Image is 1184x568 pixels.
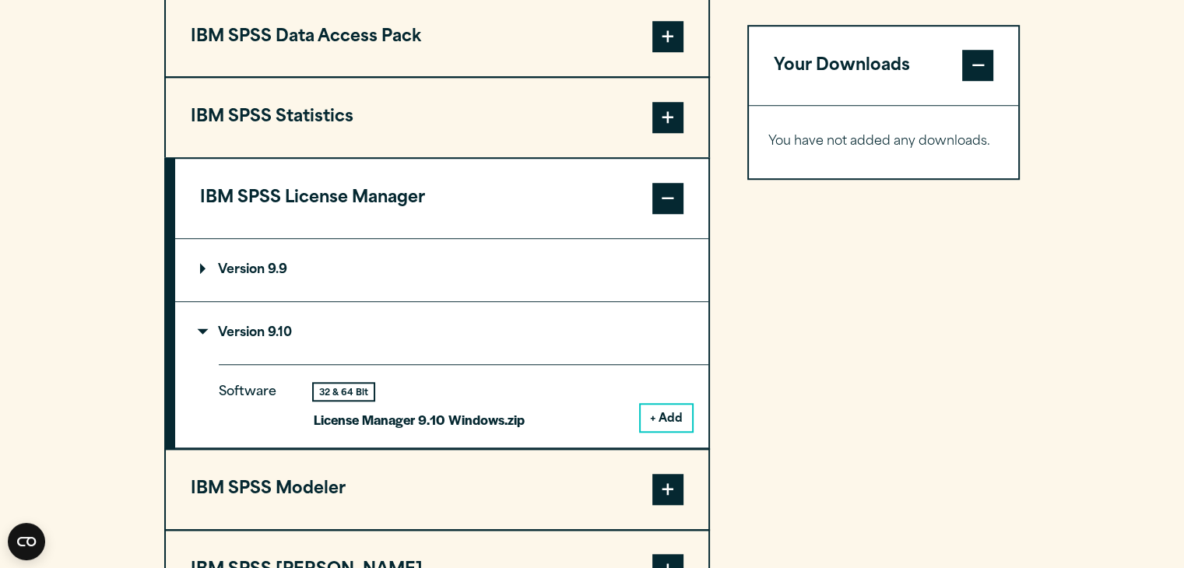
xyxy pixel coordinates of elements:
summary: Version 9.9 [175,239,708,301]
summary: Version 9.10 [175,302,708,364]
button: IBM SPSS Statistics [166,78,708,157]
p: License Manager 9.10 Windows.zip [314,408,525,431]
button: + Add [641,405,692,431]
p: Version 9.10 [200,327,292,339]
p: You have not added any downloads. [768,131,1000,154]
div: 32 & 64 Bit [314,384,374,400]
div: Your Downloads [749,106,1019,179]
button: IBM SPSS Modeler [166,450,708,529]
button: IBM SPSS License Manager [175,159,708,238]
button: Open CMP widget [8,523,45,560]
p: Version 9.9 [200,264,287,276]
div: IBM SPSS License Manager [175,238,708,448]
p: Software [219,381,289,419]
button: Your Downloads [749,26,1019,106]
